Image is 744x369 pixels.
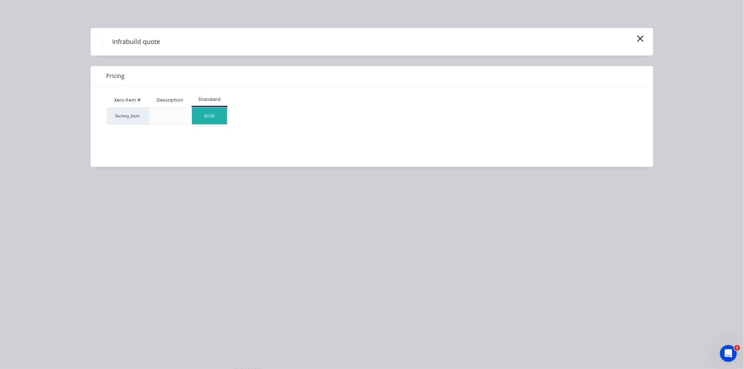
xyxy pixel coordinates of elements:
span: Pricing [106,72,124,80]
div: Standard [192,96,227,103]
div: Xero Item # [107,93,149,107]
div: $0.00 [192,108,227,124]
div: factory_item [107,107,149,125]
iframe: Intercom live chat [720,345,737,362]
h4: Infrabuild quote [101,35,171,48]
div: Description [151,91,189,109]
span: 1 [735,345,740,351]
